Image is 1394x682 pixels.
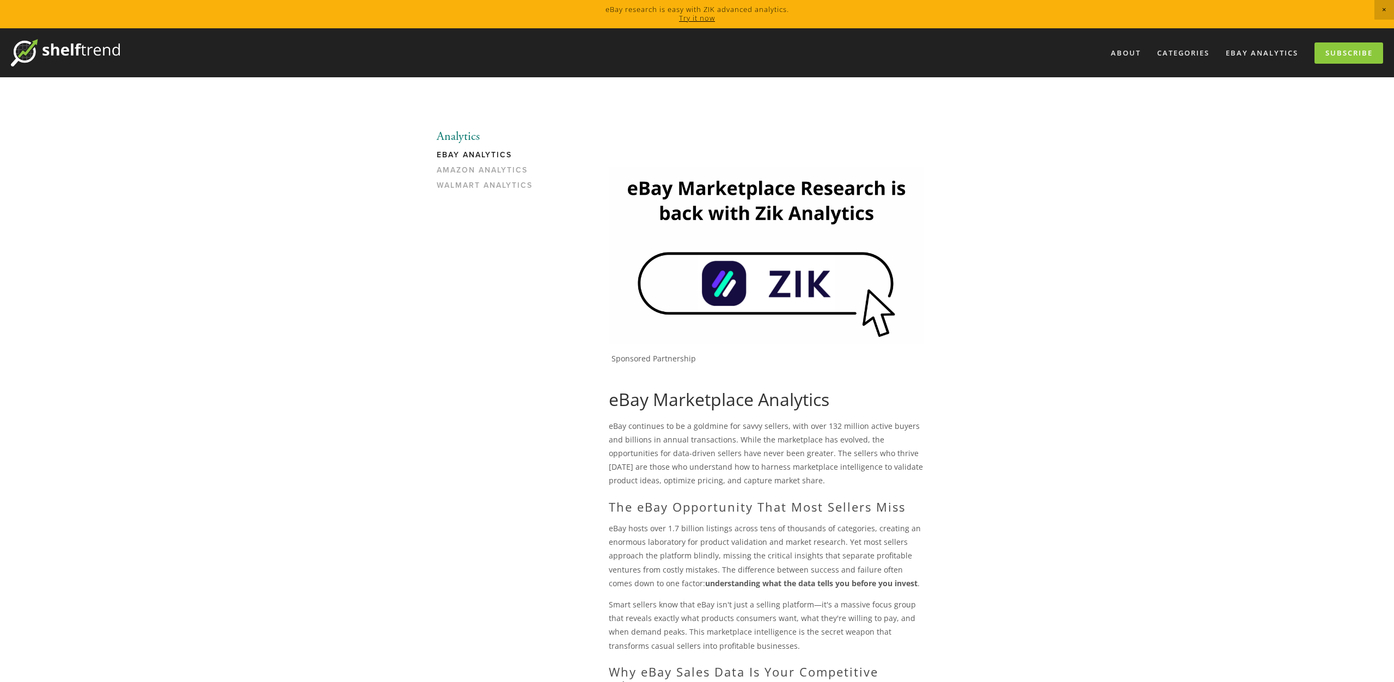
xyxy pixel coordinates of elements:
[612,354,924,364] p: Sponsored Partnership
[609,521,924,590] p: eBay hosts over 1.7 billion listings across tens of thousands of categories, creating an enormous...
[437,181,541,196] a: Walmart Analytics
[437,130,541,144] li: Analytics
[437,150,541,165] a: eBay Analytics
[609,419,924,488] p: eBay continues to be a goldmine for savvy sellers, with over 132 million active buyers and billio...
[609,500,924,514] h2: The eBay Opportunity That Most Sellers Miss
[1219,44,1305,62] a: eBay Analytics
[1150,44,1216,62] div: Categories
[609,389,924,410] h1: eBay Marketplace Analytics
[1104,44,1148,62] a: About
[609,598,924,653] p: Smart sellers know that eBay isn't just a selling platform—it's a massive focus group that reveal...
[1314,42,1383,64] a: Subscribe
[679,13,715,23] a: Try it now
[11,39,120,66] img: ShelfTrend
[437,165,541,181] a: Amazon Analytics
[705,578,918,588] strong: understanding what the data tells you before you invest
[609,167,924,343] img: Zik Analytics Sponsored Ad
